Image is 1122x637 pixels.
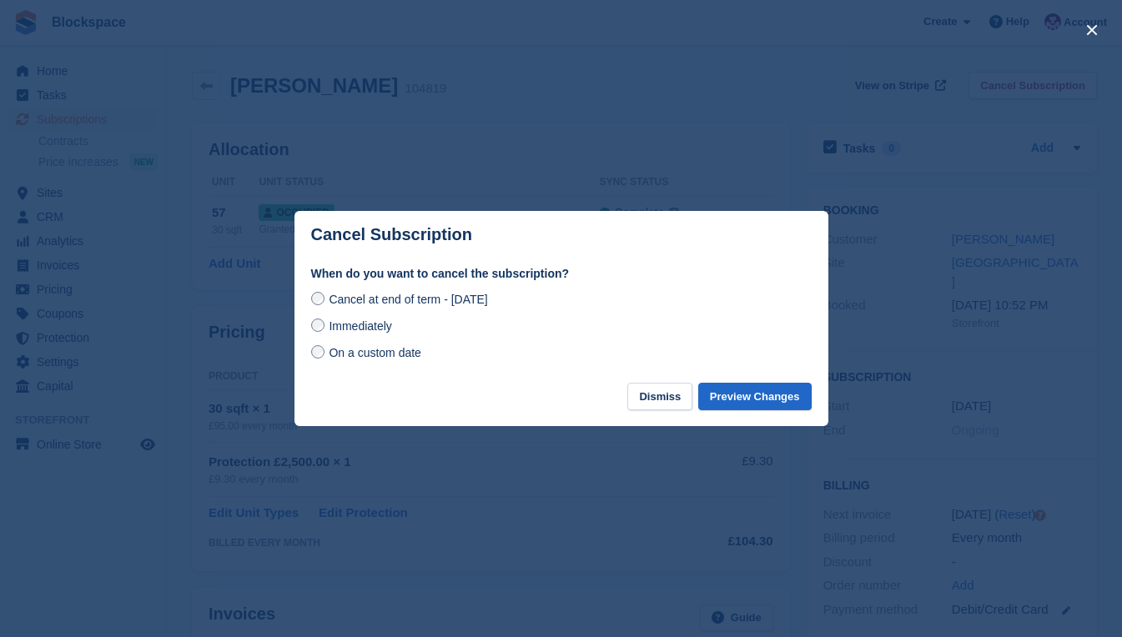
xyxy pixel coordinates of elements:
[311,345,325,359] input: On a custom date
[311,225,472,244] p: Cancel Subscription
[627,383,692,410] button: Dismiss
[329,319,391,333] span: Immediately
[311,318,325,332] input: Immediately
[311,265,812,283] label: When do you want to cancel the subscription?
[1079,17,1105,43] button: close
[329,293,487,306] span: Cancel at end of term - [DATE]
[311,292,325,305] input: Cancel at end of term - [DATE]
[698,383,812,410] button: Preview Changes
[329,346,421,359] span: On a custom date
